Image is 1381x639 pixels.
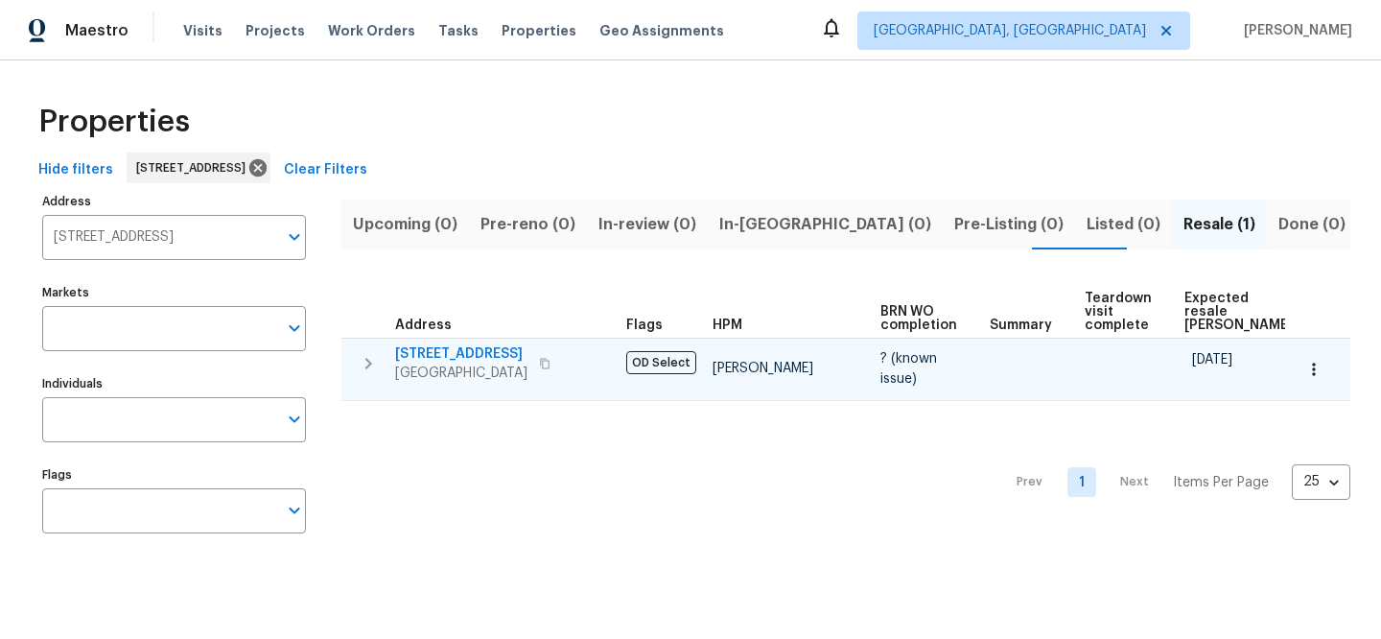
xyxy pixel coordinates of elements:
span: Pre-reno (0) [480,211,575,238]
label: Address [42,196,306,207]
label: Flags [42,469,306,481]
span: [GEOGRAPHIC_DATA] [395,364,527,383]
span: [STREET_ADDRESS] [136,158,253,177]
span: Done (0) [1278,211,1346,238]
span: Address [395,319,452,332]
span: [DATE] [1192,353,1232,367]
button: Open [281,224,308,250]
button: Hide filters [31,153,121,188]
label: Markets [42,287,306,298]
span: Flags [626,319,663,332]
span: Hide filters [38,158,113,182]
span: Clear Filters [284,158,367,182]
span: Tasks [438,24,479,37]
span: Summary [990,319,1052,332]
span: [GEOGRAPHIC_DATA], [GEOGRAPHIC_DATA] [874,21,1146,40]
nav: Pagination Navigation [998,413,1350,553]
button: Open [281,497,308,524]
span: Properties [38,112,190,131]
span: [PERSON_NAME] [1236,21,1352,40]
span: Expected resale [PERSON_NAME] [1184,292,1293,332]
span: Teardown visit complete [1085,292,1152,332]
span: Upcoming (0) [353,211,457,238]
span: OD Select [626,351,696,374]
span: Geo Assignments [599,21,724,40]
span: Pre-Listing (0) [954,211,1064,238]
span: In-[GEOGRAPHIC_DATA] (0) [719,211,931,238]
span: Properties [502,21,576,40]
span: Resale (1) [1183,211,1255,238]
span: Listed (0) [1087,211,1160,238]
div: [STREET_ADDRESS] [127,153,270,183]
button: Clear Filters [276,153,375,188]
span: [STREET_ADDRESS] [395,344,527,364]
a: Goto page 1 [1067,467,1096,497]
span: ? (known issue) [880,352,937,385]
p: Items Per Page [1173,473,1269,492]
div: 25 [1292,457,1350,507]
span: [PERSON_NAME] [713,362,813,375]
span: Maestro [65,21,129,40]
span: Visits [183,21,222,40]
span: Work Orders [328,21,415,40]
button: Open [281,406,308,433]
span: In-review (0) [598,211,696,238]
span: HPM [713,319,742,332]
button: Open [281,315,308,342]
label: Individuals [42,378,306,390]
span: BRN WO completion [880,305,957,332]
span: Projects [246,21,305,40]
